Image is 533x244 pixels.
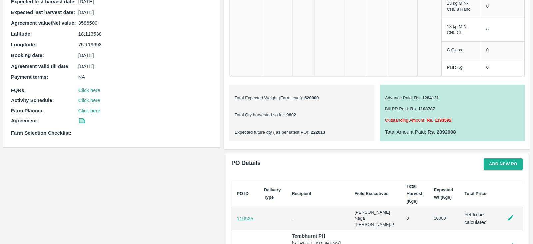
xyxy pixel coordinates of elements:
[78,9,213,16] p: [DATE]
[78,88,100,93] a: Click here
[232,158,261,170] h6: PO Details
[464,191,486,196] b: Total Price
[428,207,459,230] td: 20000
[354,191,388,196] b: Field Executives
[292,191,311,196] b: Recipient
[237,191,249,196] b: PO ID
[441,59,481,76] td: PHR Kg
[78,73,213,81] p: NA
[11,108,44,113] b: Farm Planner:
[11,98,54,103] b: Activity Schedule:
[481,41,524,59] td: 0
[11,88,26,93] b: FQRs:
[11,74,48,80] b: Payment terms :
[78,98,100,103] a: Click here
[481,18,524,41] td: 0
[425,118,451,123] b: Rs. 1193592
[11,31,32,37] b: Latitude :
[385,106,519,112] p: Bill PR Paid :
[292,215,344,222] p: -
[78,30,213,38] p: 18.113538
[235,112,369,118] p: Total Qty harvested so far :
[349,207,401,230] td: [PERSON_NAME] Naga [PERSON_NAME].P
[11,20,76,26] b: Agreement value/Net value :
[285,112,296,117] b: 9802
[235,129,369,136] p: Expected future qty ( as per latest PO) :
[464,211,494,226] p: Yet to be calculated
[78,52,213,59] p: [DATE]
[11,42,37,47] b: Longitude :
[385,128,519,136] p: Total Amount Paid :
[401,207,428,230] td: 0
[309,130,325,135] b: 222013
[484,158,523,170] button: Add new PO
[292,233,325,239] b: Tembhurni PH
[434,187,453,200] b: Expected Wt (Kgs)
[11,118,38,123] b: Agreement:
[78,41,213,48] p: 75.119693
[385,117,519,124] p: Outstanding Amount :
[481,59,524,76] td: 0
[78,19,213,27] p: 3586500
[303,95,319,100] b: 520000
[406,184,422,204] b: Total Harvest (Kgs)
[413,95,439,100] b: Rs. 1284121
[409,106,435,111] b: Rs. 1108787
[11,64,70,69] b: Agreement valid till date :
[11,10,75,15] b: Expected last harvest date :
[78,108,100,113] a: Click here
[237,215,254,222] a: 110525
[11,53,44,58] b: Booking date :
[235,95,369,101] p: Total Expected Weight (Farm level) :
[78,63,213,70] p: [DATE]
[426,129,456,135] b: Rs. 2392908
[385,95,519,101] p: Advance Paid :
[264,187,281,200] b: Delivery Type
[441,18,481,41] td: 13 kg M N-CHL CL
[11,130,71,136] b: Farm Selection Checklist:
[441,41,481,59] td: C Class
